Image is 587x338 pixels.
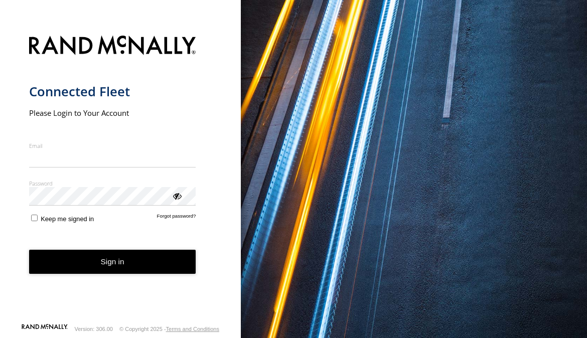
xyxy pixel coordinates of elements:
h1: Connected Fleet [29,83,196,100]
div: © Copyright 2025 - [119,326,219,332]
img: Rand McNally [29,34,196,59]
div: ViewPassword [172,191,182,201]
h2: Please Login to Your Account [29,108,196,118]
a: Forgot password? [157,213,196,223]
label: Email [29,142,196,149]
span: Keep me signed in [41,215,94,223]
input: Keep me signed in [31,215,38,221]
button: Sign in [29,250,196,274]
div: Version: 306.00 [75,326,113,332]
a: Visit our Website [22,324,68,334]
form: main [29,30,212,323]
a: Terms and Conditions [166,326,219,332]
label: Password [29,180,196,187]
